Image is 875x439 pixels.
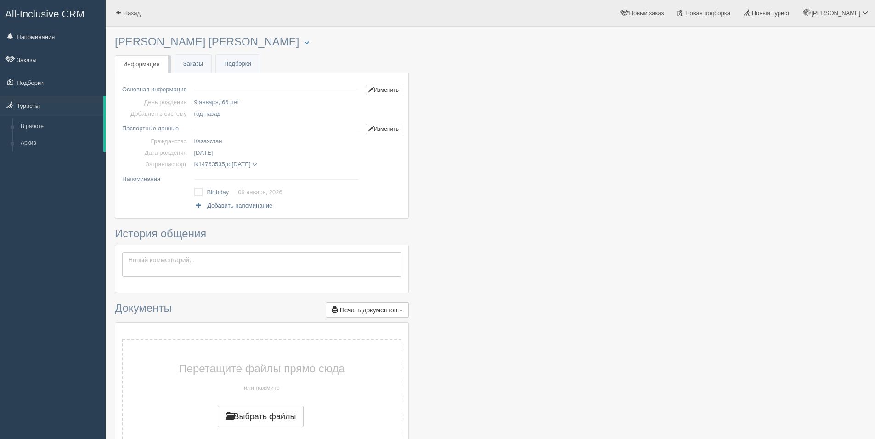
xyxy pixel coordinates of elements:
span: N14763535 [194,161,225,168]
a: Подборки [216,55,260,73]
button: Печать документов [326,302,409,318]
p: или нажмите [146,383,378,392]
span: до [194,161,258,168]
span: Новый турист [752,10,790,17]
td: Напоминания [122,170,191,185]
span: год назад [194,110,221,117]
a: Изменить [366,124,401,134]
td: Основная информация [122,80,191,96]
a: 09 января, 2026 [238,189,282,196]
h3: История общения [115,228,409,240]
span: Добавить напоминание [207,202,272,209]
td: Добавлен в систему [122,108,191,119]
span: Новая подборка [685,10,730,17]
span: All-Inclusive CRM [5,8,85,20]
span: [DATE] [194,149,213,156]
span: Назад [124,10,141,17]
td: Дата рождения [122,147,191,158]
span: Новый заказ [629,10,664,17]
a: All-Inclusive CRM [0,0,105,26]
span: Печать документов [340,306,397,314]
h3: Документы [115,302,409,318]
h3: Перетащите файлы прямо сюда [146,363,378,375]
td: День рождения [122,96,191,108]
a: Заказы [175,55,211,73]
a: Архив [17,135,103,152]
td: 9 января, 66 лет [191,96,362,108]
a: Изменить [366,85,401,95]
span: Информация [123,61,160,68]
td: Гражданство [122,135,191,147]
td: Паспортные данные [122,119,191,135]
td: Казахстан [191,135,362,147]
td: Загранпаспорт [122,158,191,170]
h3: [PERSON_NAME] [PERSON_NAME] [115,36,409,48]
a: Добавить напоминание [194,201,273,210]
span: [DATE] [232,161,251,168]
a: Информация [115,55,168,74]
a: В работе [17,118,103,135]
td: Birthday [207,186,238,199]
span: [PERSON_NAME] [811,10,860,17]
